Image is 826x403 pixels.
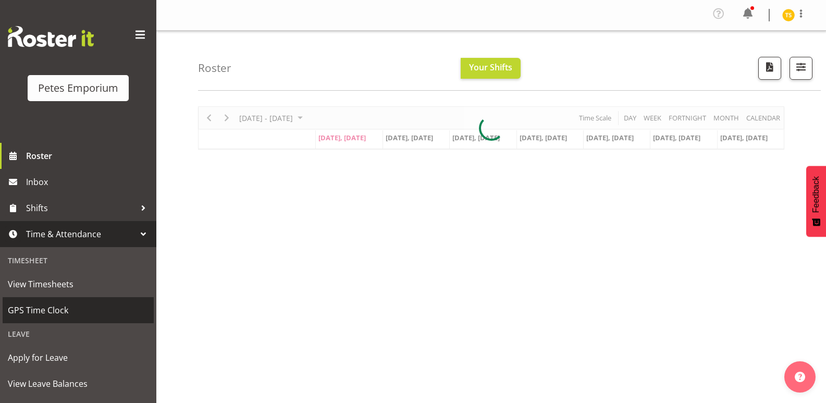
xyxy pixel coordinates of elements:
[461,58,521,79] button: Your Shifts
[8,350,149,365] span: Apply for Leave
[26,200,135,216] span: Shifts
[3,323,154,345] div: Leave
[26,226,135,242] span: Time & Attendance
[8,26,94,47] img: Rosterit website logo
[38,80,118,96] div: Petes Emporium
[758,57,781,80] button: Download a PDF of the roster according to the set date range.
[469,62,512,73] span: Your Shifts
[198,62,231,74] h4: Roster
[3,297,154,323] a: GPS Time Clock
[3,250,154,271] div: Timesheet
[782,9,795,21] img: tamara-straker11292.jpg
[8,302,149,318] span: GPS Time Clock
[811,176,821,213] span: Feedback
[8,276,149,292] span: View Timesheets
[806,166,826,237] button: Feedback - Show survey
[795,372,805,382] img: help-xxl-2.png
[26,174,151,190] span: Inbox
[3,271,154,297] a: View Timesheets
[3,345,154,371] a: Apply for Leave
[3,371,154,397] a: View Leave Balances
[8,376,149,392] span: View Leave Balances
[26,148,151,164] span: Roster
[790,57,812,80] button: Filter Shifts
